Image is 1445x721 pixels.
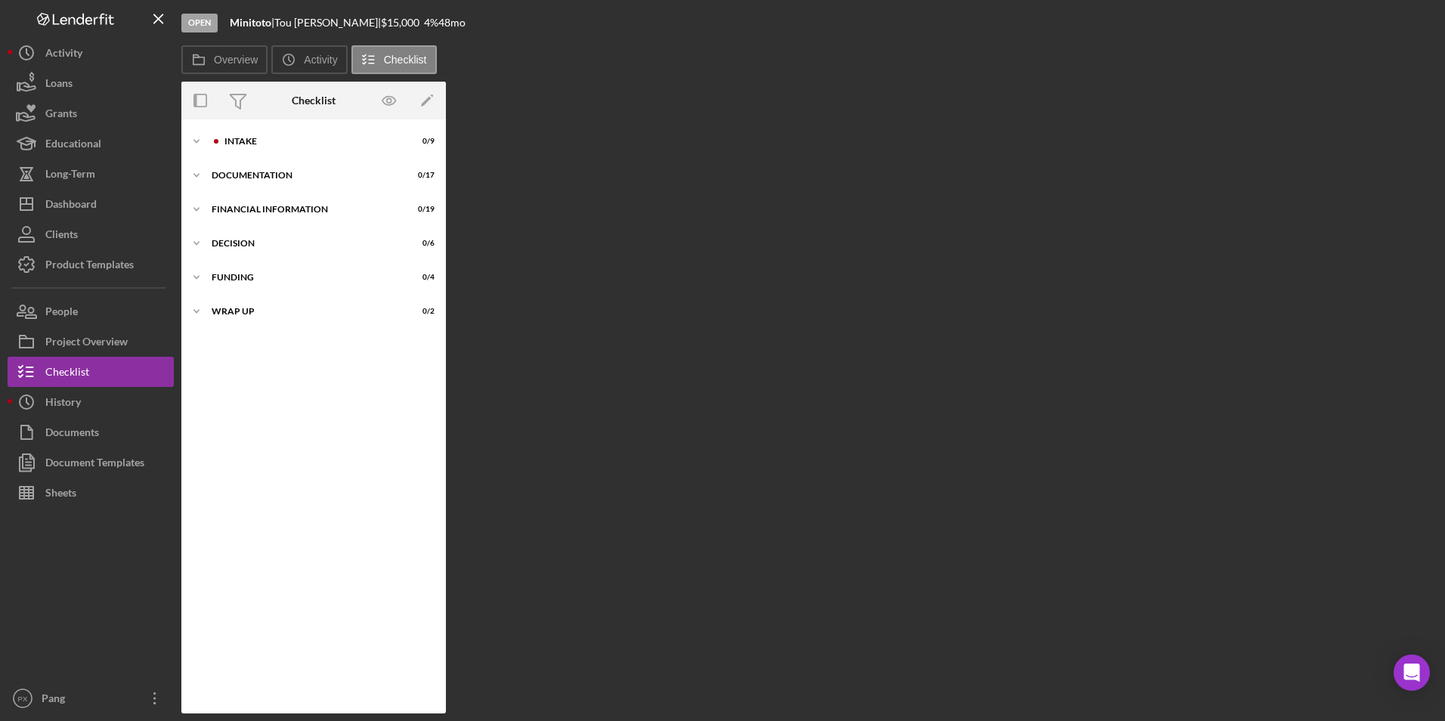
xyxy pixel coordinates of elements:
[8,683,174,713] button: PXPang [PERSON_NAME]
[292,94,336,107] div: Checklist
[212,239,397,248] div: Decision
[438,17,466,29] div: 48 mo
[8,326,174,357] button: Project Overview
[18,695,28,703] text: PX
[8,478,174,508] button: Sheets
[8,357,174,387] button: Checklist
[407,137,435,146] div: 0 / 9
[224,137,397,146] div: Intake
[274,17,381,29] div: Tou [PERSON_NAME] |
[8,68,174,98] button: Loans
[407,239,435,248] div: 0 / 6
[45,249,134,283] div: Product Templates
[8,296,174,326] button: People
[407,171,435,180] div: 0 / 17
[8,249,174,280] button: Product Templates
[212,307,397,316] div: Wrap Up
[8,219,174,249] button: Clients
[45,417,99,451] div: Documents
[8,387,174,417] button: History
[407,307,435,316] div: 0 / 2
[45,326,128,360] div: Project Overview
[424,17,438,29] div: 4 %
[45,357,89,391] div: Checklist
[304,54,337,66] label: Activity
[181,14,218,32] div: Open
[212,171,397,180] div: Documentation
[45,296,78,330] div: People
[384,54,427,66] label: Checklist
[381,16,419,29] span: $15,000
[45,38,82,72] div: Activity
[45,189,97,223] div: Dashboard
[212,273,397,282] div: Funding
[8,159,174,189] button: Long-Term
[407,205,435,214] div: 0 / 19
[407,273,435,282] div: 0 / 4
[214,54,258,66] label: Overview
[181,45,268,74] button: Overview
[212,205,397,214] div: Financial Information
[351,45,437,74] button: Checklist
[230,16,271,29] b: Minitoto
[45,68,73,102] div: Loans
[230,17,274,29] div: |
[271,45,347,74] button: Activity
[8,128,174,159] button: Educational
[45,219,78,253] div: Clients
[45,478,76,512] div: Sheets
[8,417,174,447] button: Documents
[8,189,174,219] button: Dashboard
[8,38,174,68] button: Activity
[45,159,95,193] div: Long-Term
[45,447,144,481] div: Document Templates
[8,447,174,478] button: Document Templates
[45,128,101,162] div: Educational
[45,387,81,421] div: History
[45,98,77,132] div: Grants
[8,98,174,128] button: Grants
[1394,654,1430,691] div: Open Intercom Messenger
